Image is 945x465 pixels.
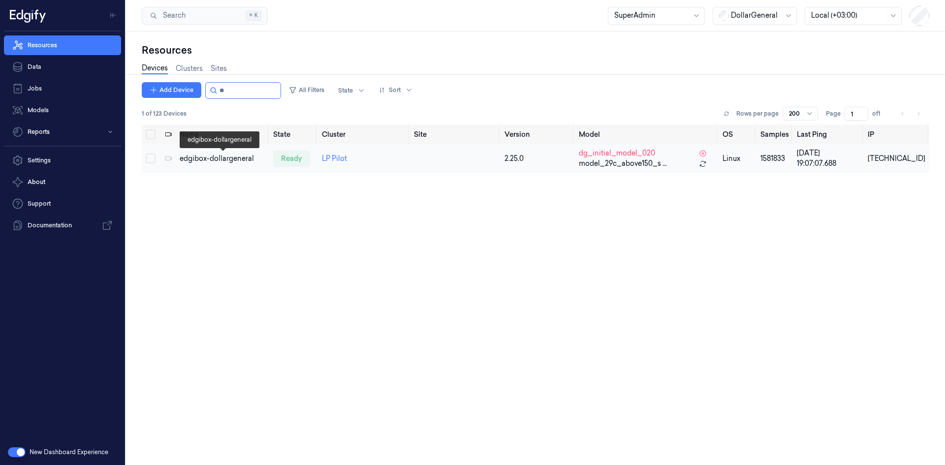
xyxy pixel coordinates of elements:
[4,79,121,98] a: Jobs
[318,124,410,144] th: Cluster
[4,172,121,192] button: About
[826,109,841,118] span: Page
[793,124,864,144] th: Last Ping
[719,124,756,144] th: OS
[176,63,203,74] a: Clusters
[142,109,187,118] span: 1 of 123 Devices
[896,107,925,121] nav: pagination
[146,154,156,163] button: Select row
[176,124,269,144] th: Name
[4,194,121,214] a: Support
[501,124,575,144] th: Version
[142,43,929,57] div: Resources
[4,100,121,120] a: Models
[410,124,501,144] th: Site
[142,7,268,25] button: Search⌘K
[756,124,793,144] th: Samples
[4,57,121,77] a: Data
[736,109,779,118] p: Rows per page
[864,124,929,144] th: IP
[872,109,888,118] span: of 1
[285,82,328,98] button: All Filters
[4,216,121,235] a: Documentation
[579,148,655,158] span: dg_initial_model_020
[760,154,789,164] div: 1581833
[142,82,201,98] button: Add Device
[579,158,667,169] span: model_29c_above150_s ...
[180,154,265,164] div: edgibox-dollargeneral
[105,7,121,23] button: Toggle Navigation
[142,63,168,74] a: Devices
[159,10,186,21] span: Search
[797,148,860,169] div: [DATE] 19:07:07.688
[4,122,121,142] button: Reports
[273,151,310,166] div: ready
[4,35,121,55] a: Resources
[868,154,925,164] div: [TECHNICAL_ID]
[146,129,156,139] button: Select all
[269,124,318,144] th: State
[4,151,121,170] a: Settings
[211,63,227,74] a: Sites
[504,154,571,164] div: 2.25.0
[575,124,718,144] th: Model
[322,154,347,163] a: LP Pilot
[723,154,753,164] p: linux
